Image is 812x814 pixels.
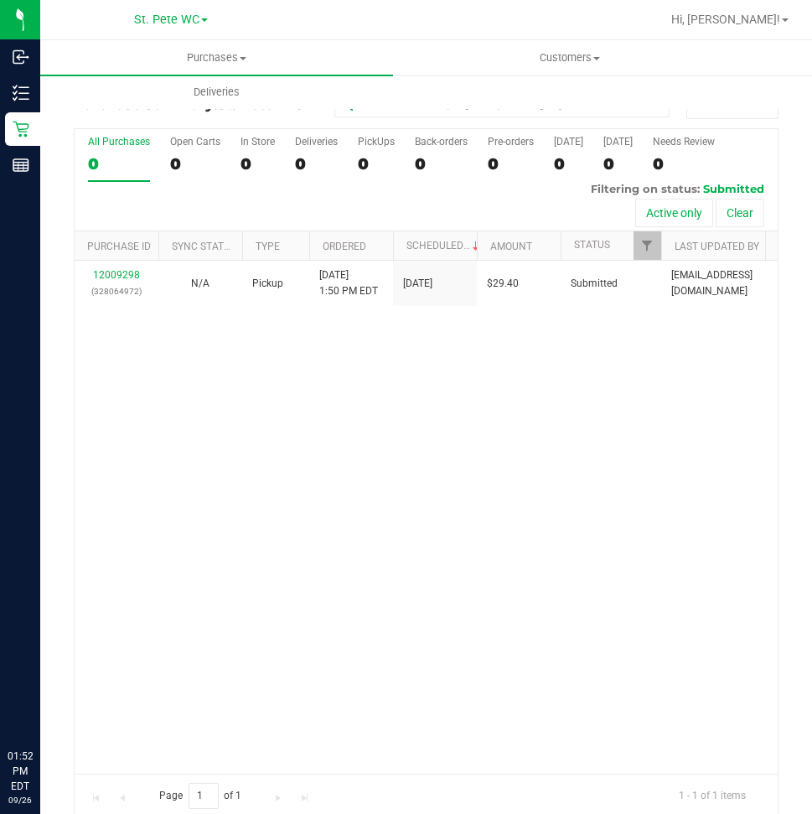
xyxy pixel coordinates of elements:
[487,276,519,292] span: $29.40
[295,154,338,174] div: 0
[172,241,236,252] a: Sync Status
[358,154,395,174] div: 0
[13,157,29,174] inline-svg: Reports
[574,239,610,251] a: Status
[554,136,583,148] div: [DATE]
[358,136,395,148] div: PickUps
[406,240,483,251] a: Scheduled
[49,677,70,697] iframe: Resource center unread badge
[571,276,618,292] span: Submitted
[240,154,275,174] div: 0
[93,269,140,281] a: 12009298
[394,50,745,65] span: Customers
[635,199,713,227] button: Active only
[88,154,150,174] div: 0
[134,13,199,27] span: St. Pete WC
[488,136,534,148] div: Pre-orders
[191,276,209,292] button: N/A
[603,154,633,174] div: 0
[665,783,759,808] span: 1 - 1 of 1 items
[634,231,661,260] a: Filter
[17,680,67,730] iframe: Resource center
[88,136,150,148] div: All Purchases
[252,276,283,292] span: Pickup
[189,783,219,809] input: 1
[40,50,393,65] span: Purchases
[415,136,468,148] div: Back-orders
[603,136,633,148] div: [DATE]
[13,121,29,137] inline-svg: Retail
[415,154,468,174] div: 0
[85,283,148,299] p: (328064972)
[675,241,759,252] a: Last Updated By
[323,241,366,252] a: Ordered
[716,199,764,227] button: Clear
[703,182,764,195] span: Submitted
[295,136,338,148] div: Deliveries
[653,154,715,174] div: 0
[40,40,393,75] a: Purchases
[87,241,151,252] a: Purchase ID
[671,13,780,26] span: Hi, [PERSON_NAME]!
[393,40,746,75] a: Customers
[8,794,33,806] p: 09/26
[191,277,209,289] span: Not Applicable
[40,75,393,110] a: Deliveries
[13,85,29,101] inline-svg: Inventory
[145,783,256,809] span: Page of 1
[240,136,275,148] div: In Store
[490,241,532,252] a: Amount
[13,49,29,65] inline-svg: Inbound
[170,154,220,174] div: 0
[171,85,262,100] span: Deliveries
[256,241,280,252] a: Type
[653,136,715,148] div: Needs Review
[554,154,583,174] div: 0
[403,276,432,292] span: [DATE]
[170,136,220,148] div: Open Carts
[591,182,700,195] span: Filtering on status:
[488,154,534,174] div: 0
[8,749,33,794] p: 01:52 PM EDT
[319,267,378,299] span: [DATE] 1:50 PM EDT
[74,97,308,112] h3: Purchase Summary:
